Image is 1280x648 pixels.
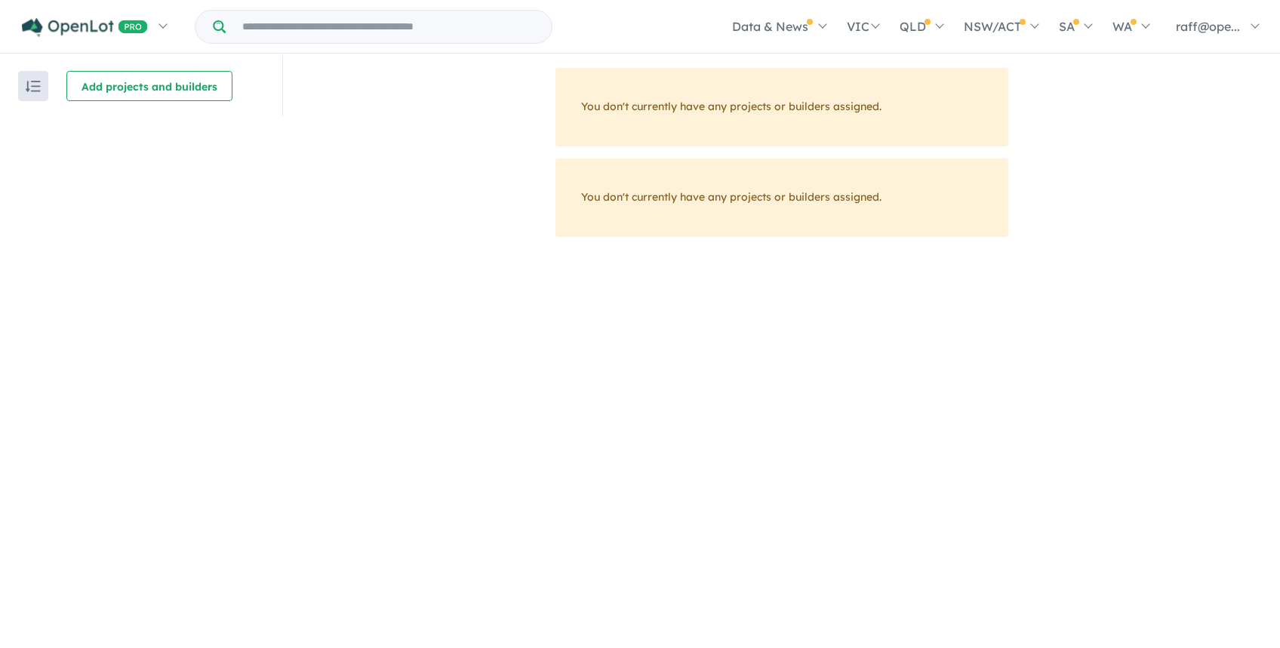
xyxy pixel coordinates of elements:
div: You don't currently have any projects or builders assigned. [555,158,1008,237]
div: You don't currently have any projects or builders assigned. [555,68,1008,146]
span: raff@ope... [1176,19,1240,34]
button: Add projects and builders [66,71,232,101]
img: sort.svg [26,81,41,92]
input: Try estate name, suburb, builder or developer [229,11,549,43]
img: Openlot PRO Logo White [22,18,148,37]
